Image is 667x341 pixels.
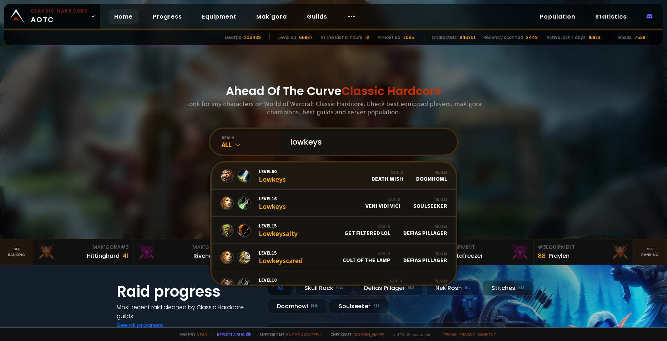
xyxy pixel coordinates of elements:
[344,224,390,229] div: Guild
[212,271,456,298] a: Level10LowkeystorysGuildNew SolaceRealmSkull Rock
[534,9,581,24] a: Population
[222,140,282,149] div: All
[117,321,163,329] a: See all progress
[212,244,456,271] a: Level15LowkeyscaredGuildCult of the LampRealmDefias Pillager
[31,8,88,14] small: Classic Hardcore
[413,197,447,209] div: Soulseeker
[459,332,475,337] a: Privacy
[4,4,100,29] a: Classic HardcoreAOTC
[121,244,129,251] span: # 3
[193,251,216,260] div: Rivench
[259,168,286,184] div: Lowkeys
[196,9,242,24] a: Equipment
[403,224,447,229] div: Realm
[326,332,384,337] span: Checkout
[365,197,400,202] div: Guild
[138,244,229,251] div: Mak'Gora
[212,162,456,190] a: Level60LowkeysGuildDeath WishRealmDoomhowl
[299,34,313,41] div: 66887
[330,299,388,314] div: Soulseeker
[259,168,286,175] span: Level 60
[225,34,241,41] div: Deaths
[449,251,483,260] div: Notafreezer
[244,34,261,41] div: 206439
[343,251,390,256] div: Guild
[37,244,128,251] div: Mak'Gora
[259,277,302,283] span: Level 10
[590,9,632,24] a: Statistics
[365,197,400,209] div: Veni Vidi Vici
[133,239,233,265] a: Mak'Gora#2Rivench100
[549,251,570,260] div: Praylen
[403,251,447,264] div: Defias Pillager
[295,280,352,296] div: Skull Rock
[482,280,533,296] div: Stitches
[618,34,632,41] div: Guilds
[212,217,456,244] a: Level15LowkeysaltyGuildGET FILTERED LOLRealmDefias Pillager
[183,100,484,116] h3: Look for any characters on World of Warcraft Classic Hardcore. Check best equipped players, mak'g...
[538,251,546,261] div: 88
[175,332,207,337] span: Made by
[477,332,496,337] a: Consent
[117,280,259,303] h1: Raid progress
[87,251,120,260] div: Hittinghard
[222,135,282,140] div: realm
[438,244,529,251] div: Equipment
[426,280,480,296] div: Nek'Rosh
[122,251,129,261] div: 41
[278,34,296,41] div: Level 60
[217,332,245,337] a: Report a bug
[546,34,586,41] div: Active last 7 days
[343,251,390,264] div: Cult of the Lamp
[108,9,138,24] a: Home
[443,332,456,337] a: Terms
[403,224,447,236] div: Defias Pillager
[416,170,447,182] div: Doomhowl
[416,170,447,175] div: Realm
[588,34,600,41] div: 10883
[635,34,645,41] div: 7538
[434,239,534,265] a: #2Equipment88Notafreezer
[378,34,400,41] div: Almost 60
[403,34,414,41] div: 2065
[212,190,456,217] a: Level16LowkeysGuildVeni Vidi ViciRealmSoulseeker
[344,224,390,236] div: GET FILTERED LOL
[286,129,449,155] input: Search a character...
[369,278,402,284] div: Guild
[372,170,403,175] div: Guild
[268,280,293,296] div: All
[259,222,298,229] span: Level 15
[484,34,523,41] div: Recently scanned
[301,9,333,24] a: Guilds
[226,82,441,100] h1: Ahead Of The Curve
[197,332,207,337] a: a fan
[342,83,441,99] span: Classic Hardcore
[147,9,188,24] a: Progress
[259,195,286,202] span: Level 16
[389,332,431,337] span: v. d752d5 - production
[518,284,524,291] small: EU
[255,332,322,337] span: Support me,
[365,34,369,41] div: 18
[534,239,633,265] a: #3Equipment88Praylen
[311,302,318,310] small: NA
[415,278,447,284] div: Realm
[33,239,133,265] a: Mak'Gora#3Hittinghard41
[403,251,447,256] div: Realm
[259,222,298,238] div: Lowkeysalty
[465,284,471,291] small: EU
[415,278,447,291] div: Skull Rock
[372,170,403,182] div: Death Wish
[369,278,402,291] div: New Solace
[259,250,303,256] span: Level 15
[373,302,379,310] small: EU
[526,34,538,41] div: 3449
[268,299,327,314] div: Doomhowl
[634,239,667,265] a: Seeranking
[538,244,546,251] span: # 3
[460,34,475,41] div: 846801
[117,303,259,321] h4: Most recent raid cleaned by Classic Hardcore guilds
[355,280,424,296] div: Defias Pillager
[251,9,293,24] a: Mak'gora
[259,250,303,265] div: Lowkeyscared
